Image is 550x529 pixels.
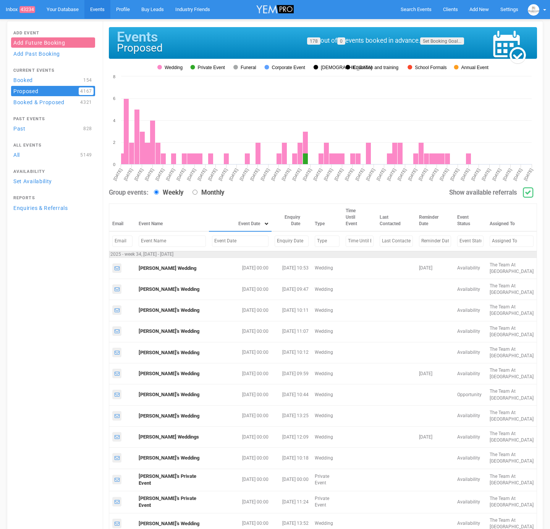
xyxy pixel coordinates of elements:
[154,168,165,181] tspan: [DATE]
[528,4,539,16] img: BGLogo.jpg
[487,405,537,426] td: The Team At [GEOGRAPHIC_DATA]
[312,426,343,447] td: Wedding
[380,235,413,247] input: Filter by Last Contacted
[139,286,199,292] a: [PERSON_NAME]'s Wedding
[13,31,93,35] h4: Add Event
[416,363,454,384] td: [DATE]
[312,300,343,321] td: Wedding
[312,258,343,279] td: Wedding
[307,37,320,45] a: 178
[11,97,95,107] a: Booked & Proposed4321
[502,168,513,181] tspan: [DATE]
[454,384,487,405] td: Opportunity
[139,307,199,313] a: [PERSON_NAME]'s Wedding
[209,384,272,405] td: [DATE] 00:00
[109,203,136,231] th: Email
[82,76,94,84] span: 154
[312,342,343,363] td: Wedding
[487,203,537,231] th: Assigned To
[469,6,489,12] span: Add New
[112,168,123,181] tspan: [DATE]
[139,495,196,508] a: [PERSON_NAME]'s Private Event
[82,125,94,132] span: 828
[312,203,343,231] th: Type
[487,384,537,405] td: The Team At [GEOGRAPHIC_DATA]
[343,203,377,231] th: Time Until Event
[272,258,312,279] td: [DATE] 10:53
[523,168,534,181] tspan: [DATE]
[11,123,95,134] a: Past828
[139,265,196,271] a: [PERSON_NAME] Wedding
[312,168,323,181] tspan: [DATE]
[133,168,144,181] tspan: [DATE]
[272,469,312,491] td: [DATE] 00:00
[139,473,196,486] a: [PERSON_NAME]'s Private Event
[302,168,312,181] tspan: [DATE]
[79,151,94,159] span: 5149
[117,42,293,54] h1: Proposed
[312,405,343,426] td: Wedding
[13,169,93,174] h4: Availability
[461,65,489,70] tspan: Annual Event
[416,258,454,279] td: [DATE]
[272,321,312,342] td: [DATE] 11:07
[272,405,312,426] td: [DATE] 13:25
[386,168,397,181] tspan: [DATE]
[513,168,523,181] tspan: [DATE]
[419,235,451,247] input: Filter by Reminder Date
[209,342,272,363] td: [DATE] 00:00
[449,189,517,196] strong: Show available referrals
[272,363,312,384] td: [DATE] 09:59
[312,491,343,513] td: Private Event
[321,65,372,70] tspan: [DEMOGRAPHIC_DATA]
[291,168,302,181] tspan: [DATE]
[11,75,95,85] a: Booked154
[490,235,534,247] input: Filter by Assigned To
[209,300,272,321] td: [DATE] 00:00
[209,258,272,279] td: [DATE] 00:00
[13,68,93,73] h4: Current Events
[11,176,95,186] a: Set Availability
[365,168,376,181] tspan: [DATE]
[487,469,537,491] td: The Team At [GEOGRAPHIC_DATA]
[11,203,95,213] a: Enquiries & Referrals
[323,168,333,181] tspan: [DATE]
[79,98,94,106] span: 4321
[209,448,272,469] td: [DATE] 00:00
[454,321,487,342] td: Availability
[457,235,484,247] input: Filter by Event Status
[13,143,93,148] h4: All Events
[239,168,249,181] tspan: [DATE]
[186,168,197,181] tspan: [DATE]
[344,168,355,181] tspan: [DATE]
[79,87,94,95] span: 4167
[487,300,537,321] td: The Team At [GEOGRAPHIC_DATA]
[19,6,35,13] span: 43234
[197,168,207,181] tspan: [DATE]
[139,235,206,247] input: Filter by Event Name
[11,48,95,59] a: Add Past Booking
[209,363,272,384] td: [DATE] 00:00
[189,188,224,197] label: Monthly
[11,150,95,160] a: All5149
[454,300,487,321] td: Availability
[272,491,312,513] td: [DATE] 11:24
[454,279,487,300] td: Availability
[487,342,537,363] td: The Team At [GEOGRAPHIC_DATA]
[454,342,487,363] td: Availability
[333,168,344,181] tspan: [DATE]
[454,258,487,279] td: Availability
[165,168,176,181] tspan: [DATE]
[112,235,133,247] input: Filter by Email
[139,521,199,526] a: [PERSON_NAME]'s Wedding
[272,384,312,405] td: [DATE] 10:44
[396,168,407,181] tspan: [DATE]
[275,235,309,247] input: Filter by Enquiry Date
[420,37,464,45] a: Set Booking Goal...
[209,469,272,491] td: [DATE] 00:00
[150,188,183,197] label: Weekly
[312,363,343,384] td: Wedding
[113,118,115,123] tspan: 4
[136,203,209,231] th: Event Name
[272,342,312,363] td: [DATE] 10:12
